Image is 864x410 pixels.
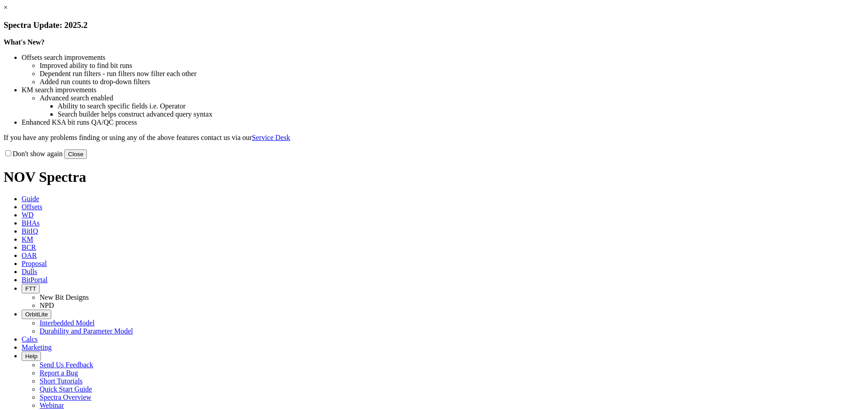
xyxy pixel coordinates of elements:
[22,268,37,275] span: Dulls
[22,203,42,211] span: Offsets
[22,54,860,62] li: Offsets search improvements
[40,302,54,309] a: NPD
[58,102,860,110] li: Ability to search specific fields i.e. Operator
[40,393,91,401] a: Spectra Overview
[40,62,860,70] li: Improved ability to find bit runs
[64,149,87,159] button: Close
[22,343,52,351] span: Marketing
[22,335,38,343] span: Calcs
[5,150,11,156] input: Don't show again
[40,293,89,301] a: New Bit Designs
[25,285,36,292] span: FTT
[252,134,290,141] a: Service Desk
[22,276,48,284] span: BitPortal
[25,353,37,360] span: Help
[22,235,33,243] span: KM
[4,150,63,158] label: Don't show again
[4,4,8,11] a: ×
[40,319,94,327] a: Interbedded Model
[4,20,860,30] h3: Spectra Update: 2025.2
[40,361,93,369] a: Send Us Feedback
[22,260,47,267] span: Proposal
[22,252,37,259] span: OAR
[22,243,36,251] span: BCR
[25,311,48,318] span: OrbitLite
[22,195,39,203] span: Guide
[22,211,34,219] span: WD
[40,377,83,385] a: Short Tutorials
[58,110,860,118] li: Search builder helps construct advanced query syntax
[40,327,133,335] a: Durability and Parameter Model
[22,118,860,126] li: Enhanced KSA bit runs QA/QC process
[22,86,860,94] li: KM search improvements
[4,38,45,46] strong: What's New?
[22,227,38,235] span: BitIQ
[40,401,64,409] a: Webinar
[40,369,78,377] a: Report a Bug
[22,219,40,227] span: BHAs
[4,169,860,185] h1: NOV Spectra
[40,94,860,102] li: Advanced search enabled
[40,70,860,78] li: Dependent run filters - run filters now filter each other
[40,385,92,393] a: Quick Start Guide
[4,134,860,142] p: If you have any problems finding or using any of the above features contact us via our
[40,78,860,86] li: Added run counts to drop-down filters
